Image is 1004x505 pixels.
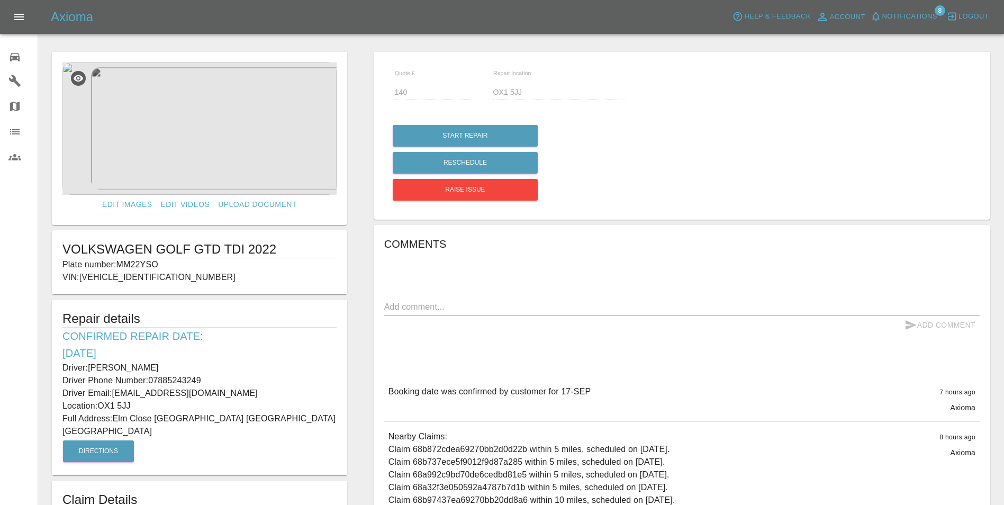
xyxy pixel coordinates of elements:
p: Driver Email: [EMAIL_ADDRESS][DOMAIN_NAME] [62,387,337,400]
p: Plate number: MM22YSO [62,258,337,271]
span: Help & Feedback [744,11,810,23]
span: Quote £ [395,70,415,76]
button: Logout [944,8,991,25]
p: Booking date was confirmed by customer for 17-SEP [388,385,591,398]
h6: Comments [384,236,980,252]
button: Notifications [868,8,940,25]
button: Raise issue [393,179,538,201]
img: c4ec47a8-5d8c-4e98-80a9-6f83840ca072 [62,62,337,195]
span: Logout [958,11,989,23]
p: Axioma [950,402,975,413]
span: Account [830,11,865,23]
p: Location: OX1 5JJ [62,400,337,412]
a: Upload Document [214,195,301,214]
h5: Axioma [51,8,93,25]
h1: VOLKSWAGEN GOLF GTD TDI 2022 [62,241,337,258]
span: 8 [935,5,945,16]
button: Directions [63,440,134,462]
p: VIN: [VEHICLE_IDENTIFICATION_NUMBER] [62,271,337,284]
button: Reschedule [393,152,538,174]
span: 7 hours ago [939,389,975,396]
p: Axioma [950,447,975,458]
p: Full Address: Elm Close [GEOGRAPHIC_DATA] [GEOGRAPHIC_DATA] [GEOGRAPHIC_DATA] [62,412,337,438]
span: Notifications [882,11,937,23]
button: Start Repair [393,125,538,147]
button: Help & Feedback [730,8,813,25]
h5: Repair details [62,310,337,327]
a: Edit Videos [156,195,214,214]
h6: Confirmed Repair Date: [DATE] [62,328,337,362]
button: Open drawer [6,4,32,30]
a: Account [813,8,868,25]
p: Driver Phone Number: 07885243249 [62,374,337,387]
span: Repair location [493,70,531,76]
p: Driver: [PERSON_NAME] [62,362,337,374]
span: 8 hours ago [939,434,975,441]
a: Edit Images [98,195,156,214]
